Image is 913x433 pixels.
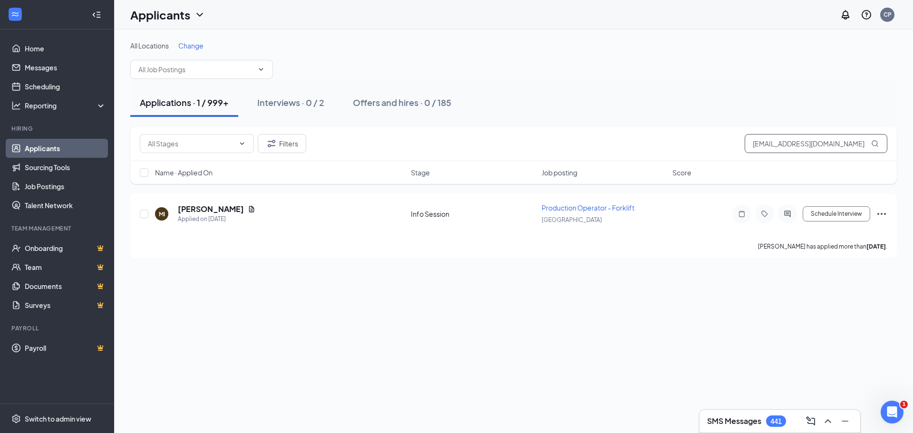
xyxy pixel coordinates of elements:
svg: Analysis [11,101,21,110]
svg: Document [248,205,255,213]
svg: ChevronDown [257,66,265,73]
svg: Tag [759,210,770,218]
b: [DATE] [866,243,886,250]
span: [GEOGRAPHIC_DATA] [542,216,602,223]
svg: ComposeMessage [805,415,816,427]
svg: Collapse [92,10,101,19]
span: Production Operator - Forklift [542,203,634,212]
svg: Note [736,210,748,218]
div: Applications · 1 / 999+ [140,96,229,108]
svg: WorkstreamLogo [10,10,20,19]
div: Applied on [DATE] [178,214,255,224]
span: Score [672,168,691,177]
a: TeamCrown [25,258,106,277]
div: Team Management [11,224,104,232]
svg: ActiveChat [782,210,793,218]
span: Stage [411,168,430,177]
svg: MagnifyingGlass [871,140,879,147]
span: All Locations [130,41,169,50]
svg: ChevronDown [238,140,246,147]
a: Messages [25,58,106,77]
h3: SMS Messages [707,416,761,426]
span: Name · Applied On [155,168,213,177]
a: DocumentsCrown [25,277,106,296]
p: [PERSON_NAME] has applied more than . [758,242,887,250]
a: SurveysCrown [25,296,106,315]
svg: QuestionInfo [861,9,872,20]
button: Schedule Interview [803,206,870,221]
svg: Settings [11,414,21,423]
input: Search in applications [745,134,887,153]
h1: Applicants [130,7,190,23]
svg: Filter [266,138,277,149]
svg: ChevronUp [822,415,834,427]
div: Offers and hires · 0 / 185 [353,96,451,108]
span: Change [178,41,204,50]
div: CP [884,10,892,19]
div: Switch to admin view [25,414,91,423]
input: All Job Postings [138,64,253,75]
button: ComposeMessage [803,414,818,429]
button: Minimize [837,414,853,429]
div: MI [159,210,165,218]
button: Filter Filters [258,134,306,153]
iframe: Intercom live chat [881,401,903,423]
svg: Minimize [839,415,851,427]
div: Payroll [11,324,104,332]
a: Job Postings [25,177,106,196]
a: Scheduling [25,77,106,96]
svg: ChevronDown [194,9,205,20]
h5: [PERSON_NAME] [178,204,244,214]
a: Talent Network [25,196,106,215]
svg: Notifications [840,9,851,20]
a: Home [25,39,106,58]
a: Applicants [25,139,106,158]
input: All Stages [148,138,234,149]
a: OnboardingCrown [25,239,106,258]
span: Job posting [542,168,577,177]
div: Interviews · 0 / 2 [257,96,324,108]
svg: Ellipses [876,208,887,220]
span: 1 [900,401,908,408]
div: Reporting [25,101,107,110]
button: ChevronUp [820,414,835,429]
div: Hiring [11,125,104,133]
a: PayrollCrown [25,338,106,357]
a: Sourcing Tools [25,158,106,177]
div: 441 [770,417,782,425]
div: Info Session [411,209,536,219]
